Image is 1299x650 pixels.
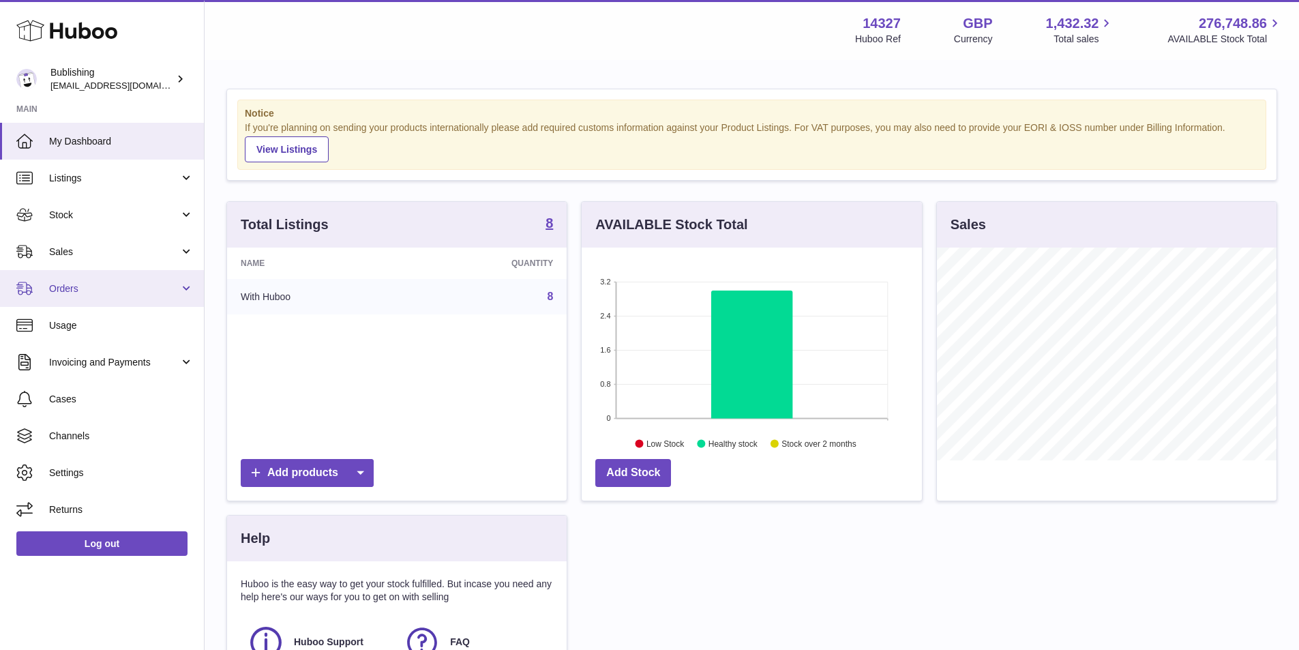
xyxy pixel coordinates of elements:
div: Currency [954,33,993,46]
td: With Huboo [227,279,406,314]
p: Huboo is the easy way to get your stock fulfilled. But incase you need any help here's our ways f... [241,578,553,604]
span: Settings [49,467,194,479]
text: 2.4 [601,312,611,320]
text: 3.2 [601,278,611,286]
a: 8 [547,291,553,302]
th: Name [227,248,406,279]
strong: 14327 [863,14,901,33]
span: Invoicing and Payments [49,356,179,369]
h3: Total Listings [241,216,329,234]
span: Total sales [1054,33,1114,46]
span: FAQ [450,636,470,649]
div: Bublishing [50,66,173,92]
a: Add products [241,459,374,487]
span: Stock [49,209,179,222]
a: 8 [546,216,553,233]
a: 276,748.86 AVAILABLE Stock Total [1167,14,1283,46]
a: 1,432.32 Total sales [1046,14,1115,46]
text: Stock over 2 months [782,439,856,448]
span: 1,432.32 [1046,14,1099,33]
strong: Notice [245,107,1259,120]
h3: AVAILABLE Stock Total [595,216,747,234]
div: Huboo Ref [855,33,901,46]
span: Huboo Support [294,636,363,649]
strong: 8 [546,216,553,230]
span: Orders [49,282,179,295]
img: accounting@bublishing.com [16,69,37,89]
strong: GBP [963,14,992,33]
span: [EMAIL_ADDRESS][DOMAIN_NAME] [50,80,200,91]
span: Sales [49,246,179,258]
div: If you're planning on sending your products internationally please add required customs informati... [245,121,1259,162]
a: Add Stock [595,459,671,487]
h3: Help [241,529,270,548]
span: Cases [49,393,194,406]
span: Returns [49,503,194,516]
text: 0 [607,414,611,422]
span: Usage [49,319,194,332]
text: 0.8 [601,380,611,388]
span: Listings [49,172,179,185]
span: AVAILABLE Stock Total [1167,33,1283,46]
span: Channels [49,430,194,443]
h3: Sales [951,216,986,234]
text: Healthy stock [708,439,758,448]
text: 1.6 [601,346,611,354]
text: Low Stock [646,439,685,448]
a: View Listings [245,136,329,162]
a: Log out [16,531,188,556]
span: 276,748.86 [1199,14,1267,33]
th: Quantity [406,248,567,279]
span: My Dashboard [49,135,194,148]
